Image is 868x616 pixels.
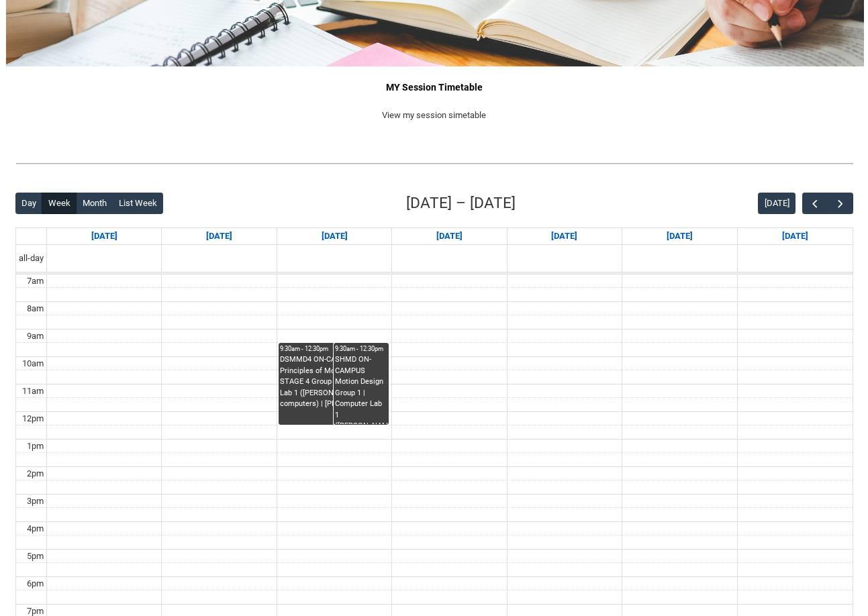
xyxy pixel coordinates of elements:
[802,193,828,215] button: Previous Week
[24,577,46,591] div: 6pm
[664,228,695,244] a: Go to September 19, 2025
[15,193,43,214] button: Day
[24,495,46,508] div: 3pm
[15,156,853,170] img: REDU_GREY_LINE
[758,193,795,214] button: [DATE]
[42,193,77,214] button: Week
[24,274,46,288] div: 7am
[19,412,46,425] div: 12pm
[319,228,350,244] a: Go to September 16, 2025
[386,82,483,93] strong: MY Session Timetable
[24,302,46,315] div: 8am
[335,344,387,354] div: 9:30am - 12:30pm
[203,228,235,244] a: Go to September 15, 2025
[24,550,46,563] div: 5pm
[280,344,387,354] div: 9:30am - 12:30pm
[24,467,46,480] div: 2pm
[112,193,163,214] button: List Week
[280,354,387,410] div: DSMMD4 ON-CAMPUS Principles of Motion Design STAGE 4 Group 1 | Computer Lab 1 ([PERSON_NAME] St.)...
[16,252,46,265] span: all-day
[779,228,811,244] a: Go to September 20, 2025
[335,354,387,424] div: SHMD ON-CAMPUS Motion Design Group 1 | Computer Lab 1 ([PERSON_NAME] St.)(17 computers) | [PERSON...
[548,228,580,244] a: Go to September 18, 2025
[827,193,853,215] button: Next Week
[24,522,46,535] div: 4pm
[406,192,516,215] h2: [DATE] – [DATE]
[24,329,46,343] div: 9am
[24,440,46,453] div: 1pm
[76,193,113,214] button: Month
[89,228,120,244] a: Go to September 14, 2025
[19,384,46,398] div: 11am
[434,228,465,244] a: Go to September 17, 2025
[15,109,853,122] p: View my session simetable
[19,357,46,370] div: 10am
